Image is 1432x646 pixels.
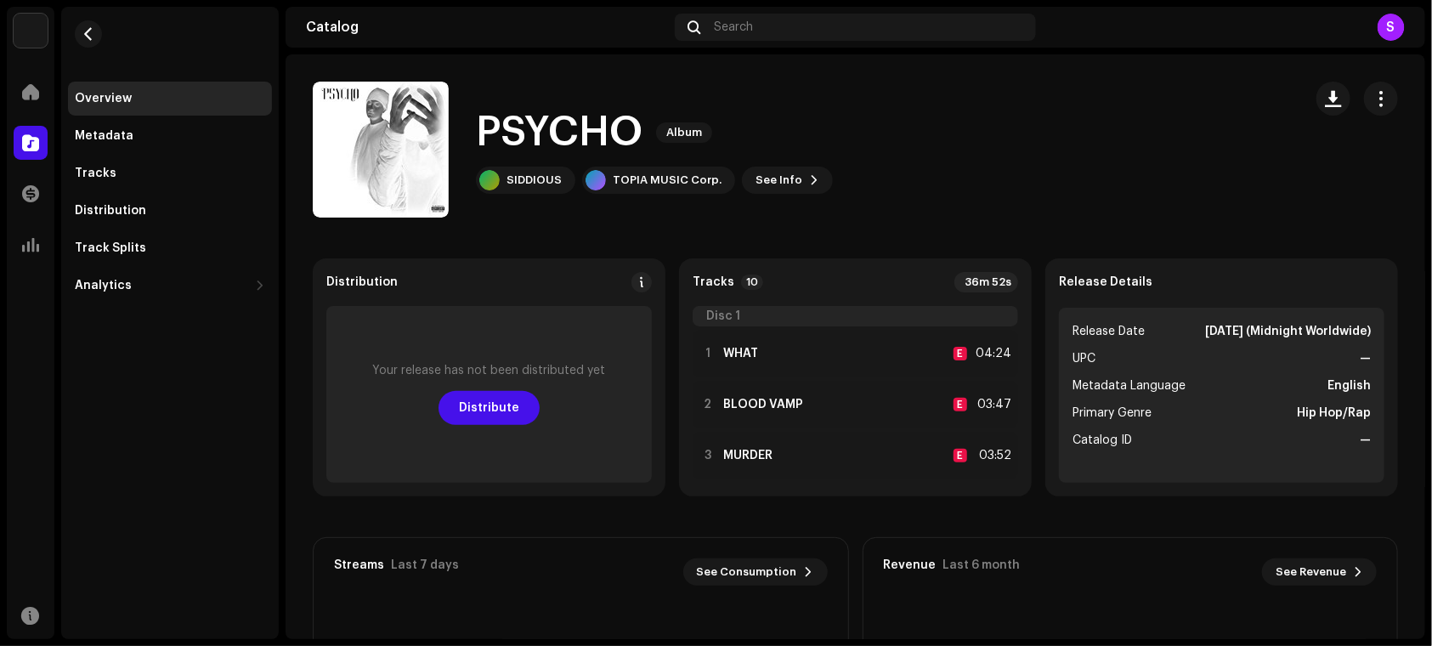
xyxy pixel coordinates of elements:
strong: Release Details [1059,275,1152,289]
div: Track Splits [75,241,146,255]
div: Streams [334,558,384,572]
span: Catalog ID [1073,430,1132,450]
span: See Info [756,163,802,197]
div: E [954,347,967,360]
h1: PSYCHO [476,105,642,160]
div: 03:47 [974,394,1011,415]
div: Overview [75,92,132,105]
div: S [1378,14,1405,41]
div: 03:52 [974,445,1011,466]
div: 04:24 [974,343,1011,364]
div: Last 7 days [391,558,459,572]
strong: — [1360,430,1371,450]
button: See Consumption [683,558,828,586]
strong: [DATE] (Midnight Worldwide) [1205,321,1371,342]
div: Disc 1 [693,306,1018,326]
div: Your release has not been distributed yet [373,364,606,377]
div: E [954,449,967,462]
re-m-nav-item: Distribution [68,194,272,228]
div: Catalog [306,20,668,34]
strong: English [1327,376,1371,396]
button: See Revenue [1262,558,1377,586]
span: Distribute [459,391,519,425]
span: Metadata Language [1073,376,1186,396]
div: Distribution [326,275,398,289]
strong: Hip Hop/Rap [1297,403,1371,423]
div: E [954,398,967,411]
div: Analytics [75,279,132,292]
re-m-nav-dropdown: Analytics [68,269,272,303]
img: 190830b2-3b53-4b0d-992c-d3620458de1d [14,14,48,48]
span: See Revenue [1276,555,1346,589]
span: Release Date [1073,321,1145,342]
span: UPC [1073,348,1095,369]
div: 36m 52s [954,272,1018,292]
div: TOPIA MUSIC Corp. [613,173,722,187]
div: Revenue [884,558,937,572]
button: See Info [742,167,833,194]
re-m-nav-item: Track Splits [68,231,272,265]
re-m-nav-item: Metadata [68,119,272,153]
span: Search [715,20,754,34]
span: See Consumption [697,555,797,589]
div: Distribution [75,204,146,218]
div: Metadata [75,129,133,143]
span: Album [656,122,712,143]
button: Distribute [439,391,540,425]
div: SIDDIOUS [507,173,562,187]
span: Primary Genre [1073,403,1152,423]
strong: MURDER [723,449,773,462]
strong: WHAT [723,347,758,360]
strong: Tracks [693,275,734,289]
div: Last 6 month [943,558,1021,572]
strong: BLOOD VAMP [723,398,803,411]
div: Tracks [75,167,116,180]
p-badge: 10 [741,275,763,290]
re-m-nav-item: Tracks [68,156,272,190]
re-m-nav-item: Overview [68,82,272,116]
strong: — [1360,348,1371,369]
